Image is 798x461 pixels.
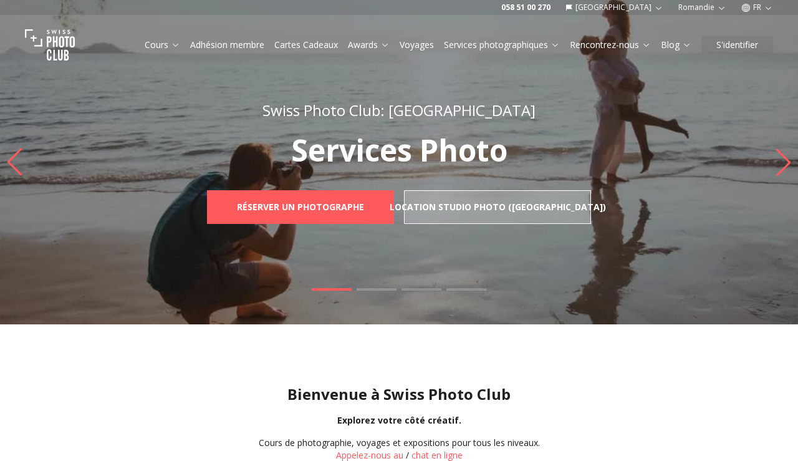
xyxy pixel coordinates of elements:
a: Appelez-nous au [336,449,403,461]
b: Réserver un photographe [237,201,364,213]
b: Location Studio Photo ([GEOGRAPHIC_DATA]) [390,201,606,213]
button: Services photographiques [439,36,565,54]
button: Blog [656,36,696,54]
a: Cours [145,39,180,51]
a: Blog [661,39,691,51]
button: S'identifier [701,36,773,54]
button: Cartes Cadeaux [269,36,343,54]
button: Cours [140,36,185,54]
img: Swiss photo club [25,20,75,70]
a: Rencontrez-nous [570,39,651,51]
button: Awards [343,36,395,54]
a: Voyages [400,39,434,51]
a: Cartes Cadeaux [274,39,338,51]
a: Awards [348,39,390,51]
div: Cours de photographie, voyages et expositions pour tous les niveaux. [259,437,540,449]
button: Voyages [395,36,439,54]
a: Adhésion membre [190,39,264,51]
h1: Bienvenue à Swiss Photo Club [10,384,788,404]
a: Services photographiques [444,39,560,51]
span: Swiss Photo Club: [GEOGRAPHIC_DATA] [262,100,536,120]
a: 058 51 00 270 [501,2,550,12]
button: Adhésion membre [185,36,269,54]
p: Services Photo [180,135,618,165]
a: Location Studio Photo ([GEOGRAPHIC_DATA]) [404,190,591,224]
div: Explorez votre côté créatif. [10,414,788,427]
button: Rencontrez-nous [565,36,656,54]
a: Réserver un photographe [207,190,394,224]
